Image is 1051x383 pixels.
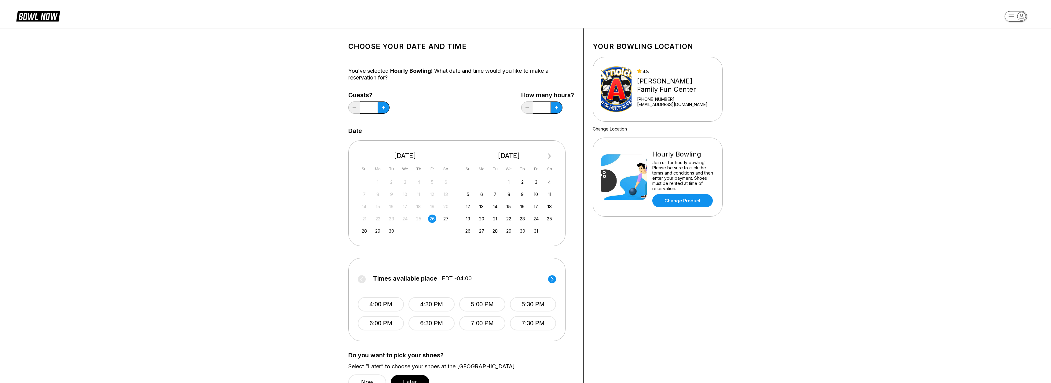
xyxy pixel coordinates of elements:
[463,177,555,235] div: month 2025-10
[360,227,368,235] div: Choose Sunday, September 28th, 2025
[491,202,499,211] div: Choose Tuesday, October 14th, 2025
[373,275,437,282] span: Times available place
[442,190,450,198] div: Not available Saturday, September 13th, 2025
[510,297,556,311] button: 5:30 PM
[428,202,436,211] div: Not available Friday, September 19th, 2025
[428,165,436,173] div: Fr
[387,227,396,235] div: Choose Tuesday, September 30th, 2025
[505,215,513,223] div: Choose Wednesday, October 22nd, 2025
[464,165,472,173] div: Su
[348,92,390,98] label: Guests?
[459,316,505,330] button: 7:00 PM
[491,227,499,235] div: Choose Tuesday, October 28th, 2025
[532,227,540,235] div: Choose Friday, October 31st, 2025
[491,165,499,173] div: Tu
[387,190,396,198] div: Not available Tuesday, September 9th, 2025
[518,215,526,223] div: Choose Thursday, October 23rd, 2025
[348,352,574,359] label: Do you want to pick your shoes?
[390,68,431,74] span: Hourly Bowling
[545,215,554,223] div: Choose Saturday, October 25th, 2025
[374,178,382,186] div: Not available Monday, September 1st, 2025
[348,42,574,51] h1: Choose your Date and time
[387,202,396,211] div: Not available Tuesday, September 16th, 2025
[532,215,540,223] div: Choose Friday, October 24th, 2025
[401,202,409,211] div: Not available Wednesday, September 17th, 2025
[545,151,555,161] button: Next Month
[491,190,499,198] div: Choose Tuesday, October 7th, 2025
[478,227,486,235] div: Choose Monday, October 27th, 2025
[464,215,472,223] div: Choose Sunday, October 19th, 2025
[401,165,409,173] div: We
[401,178,409,186] div: Not available Wednesday, September 3rd, 2025
[478,190,486,198] div: Choose Monday, October 6th, 2025
[532,165,540,173] div: Fr
[348,68,574,81] div: You’ve selected ! What date and time would you like to make a reservation for?
[358,152,452,160] div: [DATE]
[415,215,423,223] div: Not available Thursday, September 25th, 2025
[428,215,436,223] div: Choose Friday, September 26th, 2025
[532,190,540,198] div: Choose Friday, October 10th, 2025
[518,165,526,173] div: Th
[532,178,540,186] div: Choose Friday, October 3rd, 2025
[601,66,632,112] img: Arnold's Family Fun Center
[401,215,409,223] div: Not available Wednesday, September 24th, 2025
[359,177,451,235] div: month 2025-09
[408,316,455,330] button: 6:30 PM
[358,297,404,311] button: 4:00 PM
[545,165,554,173] div: Sa
[415,190,423,198] div: Not available Thursday, September 11th, 2025
[510,316,556,330] button: 7:30 PM
[652,150,714,158] div: Hourly Bowling
[462,152,556,160] div: [DATE]
[518,202,526,211] div: Choose Thursday, October 16th, 2025
[593,42,723,51] h1: Your bowling location
[478,165,486,173] div: Mo
[442,215,450,223] div: Choose Saturday, September 27th, 2025
[442,202,450,211] div: Not available Saturday, September 20th, 2025
[348,127,362,134] label: Date
[374,215,382,223] div: Not available Monday, September 22nd, 2025
[505,190,513,198] div: Choose Wednesday, October 8th, 2025
[374,165,382,173] div: Mo
[428,190,436,198] div: Not available Friday, September 12th, 2025
[387,215,396,223] div: Not available Tuesday, September 23rd, 2025
[360,190,368,198] div: Not available Sunday, September 7th, 2025
[478,215,486,223] div: Choose Monday, October 20th, 2025
[374,202,382,211] div: Not available Monday, September 15th, 2025
[401,190,409,198] div: Not available Wednesday, September 10th, 2025
[505,227,513,235] div: Choose Wednesday, October 29th, 2025
[637,69,714,74] div: 4.8
[505,178,513,186] div: Choose Wednesday, October 1st, 2025
[545,202,554,211] div: Choose Saturday, October 18th, 2025
[415,202,423,211] div: Not available Thursday, September 18th, 2025
[374,190,382,198] div: Not available Monday, September 8th, 2025
[415,165,423,173] div: Th
[360,202,368,211] div: Not available Sunday, September 14th, 2025
[442,275,472,282] span: EDT -04:00
[593,126,627,131] a: Change Location
[387,165,396,173] div: Tu
[478,202,486,211] div: Choose Monday, October 13th, 2025
[518,190,526,198] div: Choose Thursday, October 9th, 2025
[637,102,714,107] a: [EMAIL_ADDRESS][DOMAIN_NAME]
[442,178,450,186] div: Not available Saturday, September 6th, 2025
[442,165,450,173] div: Sa
[360,215,368,223] div: Not available Sunday, September 21st, 2025
[637,97,714,102] div: [PHONE_NUMBER]
[464,202,472,211] div: Choose Sunday, October 12th, 2025
[358,316,404,330] button: 6:00 PM
[360,165,368,173] div: Su
[491,215,499,223] div: Choose Tuesday, October 21st, 2025
[387,178,396,186] div: Not available Tuesday, September 2nd, 2025
[408,297,455,311] button: 4:30 PM
[545,190,554,198] div: Choose Saturday, October 11th, 2025
[464,190,472,198] div: Choose Sunday, October 5th, 2025
[459,297,505,311] button: 5:00 PM
[464,227,472,235] div: Choose Sunday, October 26th, 2025
[374,227,382,235] div: Choose Monday, September 29th, 2025
[348,363,574,370] label: Select “Later” to choose your shoes at the [GEOGRAPHIC_DATA]
[521,92,574,98] label: How many hours?
[601,154,647,200] img: Hourly Bowling
[415,178,423,186] div: Not available Thursday, September 4th, 2025
[652,160,714,191] div: Join us for hourly bowling! Please be sure to click the terms and conditions and then enter your ...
